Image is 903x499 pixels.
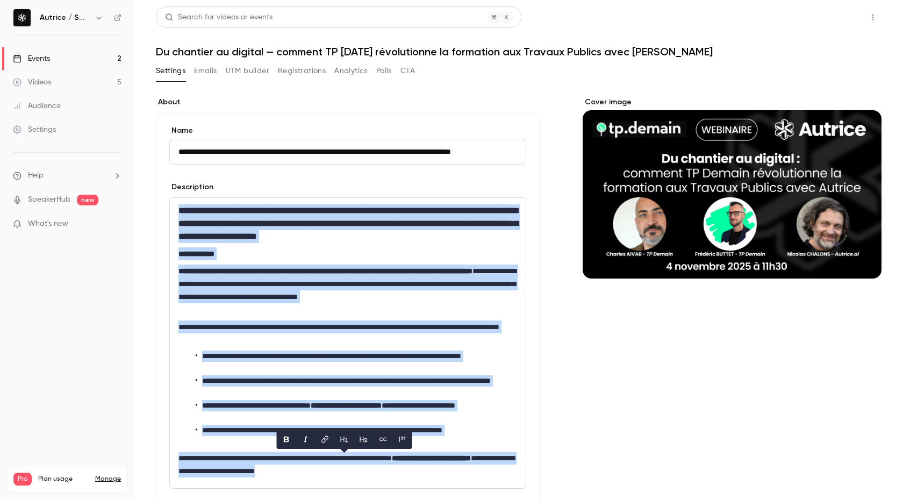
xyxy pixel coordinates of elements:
[28,218,68,230] span: What's new
[169,182,213,193] label: Description
[317,431,334,448] button: link
[95,475,121,483] a: Manage
[13,77,51,88] div: Videos
[28,194,70,205] a: SpeakerHub
[194,62,217,80] button: Emails
[170,198,526,488] div: editor
[156,45,881,58] h1: Du chantier au digital — comment TP [DATE] révolutionne la formation aux Travaux Publics avec [PE...
[165,12,273,23] div: Search for videos or events
[394,431,411,448] button: blockquote
[38,475,89,483] span: Plan usage
[226,62,269,80] button: UTM builder
[583,97,881,108] label: Cover image
[156,97,540,108] label: About
[13,9,31,26] img: Autrice / Smartch
[13,101,61,111] div: Audience
[156,62,185,80] button: Settings
[13,124,56,135] div: Settings
[109,219,121,229] iframe: Noticeable Trigger
[400,62,415,80] button: CTA
[13,473,32,486] span: Pro
[297,431,314,448] button: italic
[77,195,98,205] span: new
[169,125,526,136] label: Name
[13,170,121,181] li: help-dropdown-opener
[40,12,90,23] h6: Autrice / Smartch
[813,6,856,28] button: Share
[28,170,44,181] span: Help
[583,97,881,279] section: Cover image
[169,197,526,489] section: description
[278,431,295,448] button: bold
[334,62,368,80] button: Analytics
[376,62,392,80] button: Polls
[278,62,326,80] button: Registrations
[13,53,50,64] div: Events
